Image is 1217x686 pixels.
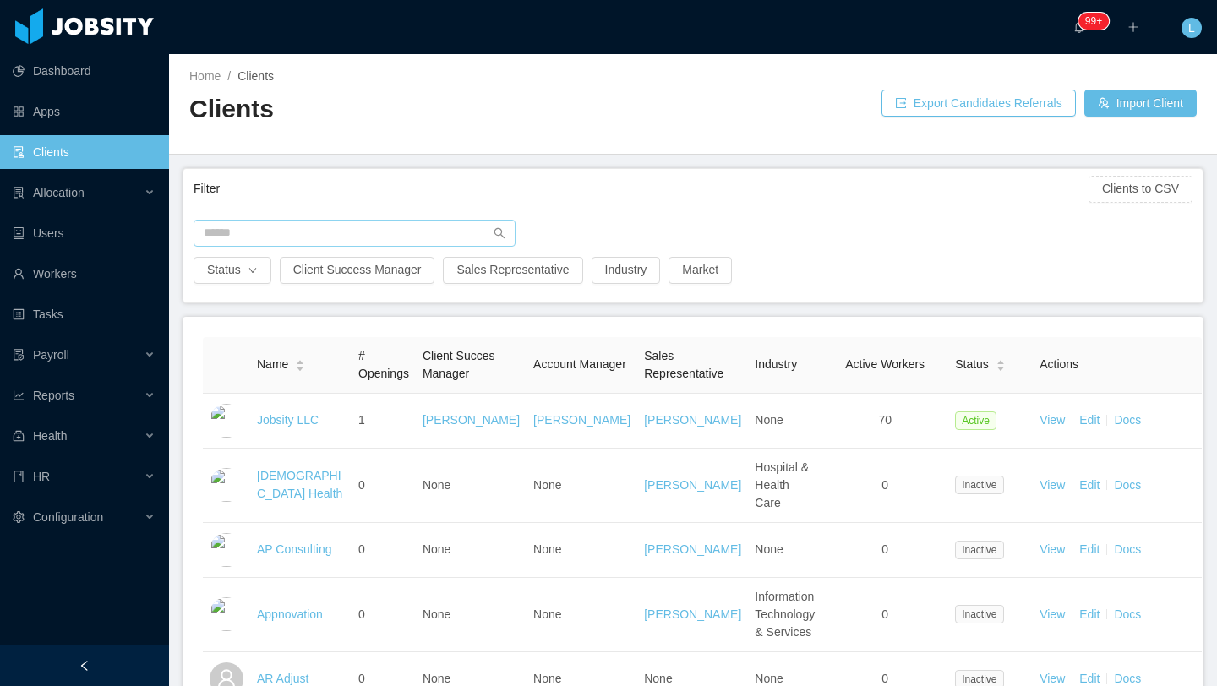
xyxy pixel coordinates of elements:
[996,357,1006,369] div: Sort
[1073,21,1085,33] i: icon: bell
[881,90,1076,117] button: icon: exportExport Candidates Referrals
[257,672,308,685] a: AR Adjust
[821,394,948,449] td: 70
[644,672,672,685] span: None
[352,578,416,652] td: 0
[423,413,520,427] a: [PERSON_NAME]
[821,578,948,652] td: 0
[13,216,156,250] a: icon: robotUsers
[755,460,809,509] span: Hospital & Health Care
[257,356,288,373] span: Name
[13,349,25,361] i: icon: file-protect
[257,607,323,621] a: Appnovation
[210,404,243,438] img: dc41d540-fa30-11e7-b498-73b80f01daf1_657caab8ac997-400w.png
[1078,13,1109,30] sup: 124
[295,357,305,369] div: Sort
[13,187,25,199] i: icon: solution
[533,357,626,371] span: Account Manager
[533,607,561,621] span: None
[955,411,996,430] span: Active
[533,478,561,492] span: None
[358,349,409,380] span: # Openings
[955,605,1003,623] span: Inactive
[33,429,67,443] span: Health
[189,69,221,83] a: Home
[13,135,156,169] a: icon: auditClients
[755,672,783,685] span: None
[189,92,693,127] h2: Clients
[644,542,741,556] a: [PERSON_NAME]
[1114,607,1141,621] a: Docs
[352,449,416,523] td: 0
[1079,478,1100,492] a: Edit
[33,470,50,483] span: HR
[996,364,1005,369] i: icon: caret-down
[1040,607,1065,621] a: View
[257,469,342,500] a: [DEMOGRAPHIC_DATA] Health
[13,257,156,291] a: icon: userWorkers
[423,672,450,685] span: None
[1040,357,1078,371] span: Actions
[755,542,783,556] span: None
[533,413,630,427] a: [PERSON_NAME]
[227,69,231,83] span: /
[33,510,103,524] span: Configuration
[33,389,74,402] span: Reports
[955,541,1003,559] span: Inactive
[1114,413,1141,427] a: Docs
[13,297,156,331] a: icon: profileTasks
[494,227,505,239] i: icon: search
[13,430,25,442] i: icon: medicine-box
[194,257,271,284] button: Statusicon: down
[13,54,156,88] a: icon: pie-chartDashboard
[955,356,989,373] span: Status
[1114,542,1141,556] a: Docs
[210,468,243,502] img: 6a8e90c0-fa44-11e7-aaa7-9da49113f530_5a5d50e77f870-400w.png
[33,186,85,199] span: Allocation
[821,523,948,578] td: 0
[352,523,416,578] td: 0
[592,257,661,284] button: Industry
[296,364,305,369] i: icon: caret-down
[669,257,732,284] button: Market
[33,348,69,362] span: Payroll
[210,533,243,567] img: 6a95fc60-fa44-11e7-a61b-55864beb7c96_5a5d513336692-400w.png
[996,358,1005,363] i: icon: caret-up
[194,173,1089,204] div: Filter
[1084,90,1197,117] button: icon: usergroup-addImport Client
[13,389,25,401] i: icon: line-chart
[443,257,582,284] button: Sales Representative
[644,349,723,380] span: Sales Representative
[280,257,435,284] button: Client Success Manager
[533,542,561,556] span: None
[644,413,741,427] a: [PERSON_NAME]
[1079,672,1100,685] a: Edit
[755,357,797,371] span: Industry
[423,607,450,621] span: None
[237,69,274,83] span: Clients
[1114,672,1141,685] a: Docs
[1188,18,1195,38] span: L
[644,478,741,492] a: [PERSON_NAME]
[358,413,365,427] span: 1
[423,349,495,380] span: Client Succes Manager
[845,357,925,371] span: Active Workers
[755,590,815,639] span: Information Technology & Services
[423,542,450,556] span: None
[821,449,948,523] td: 0
[1040,413,1065,427] a: View
[257,413,319,427] a: Jobsity LLC
[1089,176,1192,203] button: Clients to CSV
[1114,478,1141,492] a: Docs
[1079,542,1100,556] a: Edit
[257,542,331,556] a: AP Consulting
[644,607,741,621] a: [PERSON_NAME]
[13,471,25,482] i: icon: book
[1127,21,1139,33] i: icon: plus
[423,478,450,492] span: None
[13,511,25,523] i: icon: setting
[1040,672,1065,685] a: View
[1079,607,1100,621] a: Edit
[755,413,783,427] span: None
[1040,478,1065,492] a: View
